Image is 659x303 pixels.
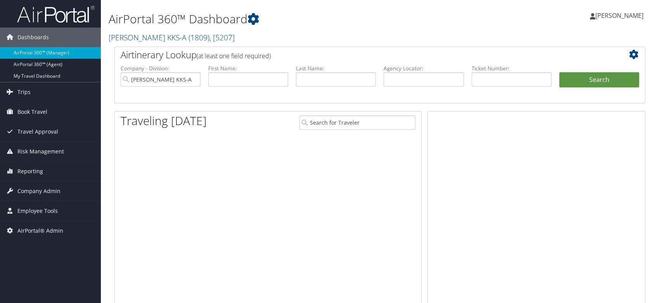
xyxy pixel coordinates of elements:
span: Book Travel [17,102,47,122]
label: First Name: [208,64,288,72]
h2: Airtinerary Lookup [121,48,595,61]
span: [PERSON_NAME] [595,11,643,20]
a: [PERSON_NAME] KKS-A [109,32,235,43]
button: Search [559,72,639,88]
input: Search for Traveler [299,115,415,130]
span: Employee Tools [17,201,58,221]
h1: AirPortal 360™ Dashboard [109,11,470,27]
span: Company Admin [17,181,61,201]
span: Trips [17,82,31,102]
span: (at least one field required) [197,52,271,60]
span: Travel Approval [17,122,58,141]
span: , [ 5207 ] [209,32,235,43]
span: Dashboards [17,28,49,47]
label: Agency Locator: [384,64,464,72]
h1: Traveling [DATE] [121,113,207,129]
label: Last Name: [296,64,376,72]
span: Risk Management [17,142,64,161]
span: AirPortal® Admin [17,221,63,240]
label: Ticket Number: [472,64,552,72]
label: Company - Division: [121,64,201,72]
a: [PERSON_NAME] [590,4,651,27]
span: Reporting [17,162,43,181]
span: ( 1809 ) [189,32,209,43]
img: airportal-logo.png [17,5,95,23]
